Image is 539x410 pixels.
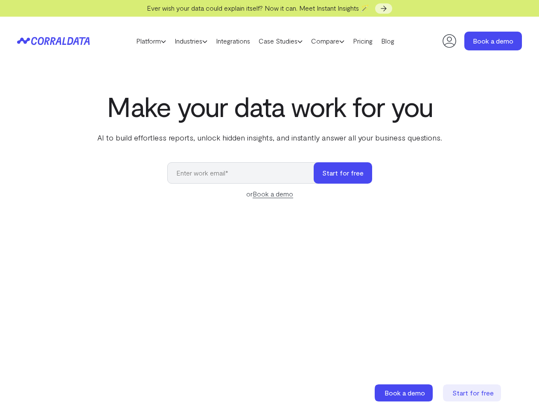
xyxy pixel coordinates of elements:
a: Pricing [349,35,377,47]
a: Start for free [443,384,503,401]
a: Platform [132,35,170,47]
div: or [167,189,372,199]
button: Start for free [314,162,372,184]
h1: Make your data work for you [96,91,444,122]
a: Book a demo [464,32,522,50]
a: Compare [307,35,349,47]
a: Industries [170,35,212,47]
p: AI to build effortless reports, unlock hidden insights, and instantly answer all your business qu... [96,132,444,143]
span: Ever wish your data could explain itself? Now it can. Meet Instant Insights 🪄 [147,4,369,12]
input: Enter work email* [167,162,322,184]
a: Integrations [212,35,254,47]
a: Book a demo [375,384,434,401]
a: Book a demo [253,190,293,198]
span: Start for free [452,389,494,397]
a: Case Studies [254,35,307,47]
span: Book a demo [385,389,425,397]
a: Blog [377,35,399,47]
